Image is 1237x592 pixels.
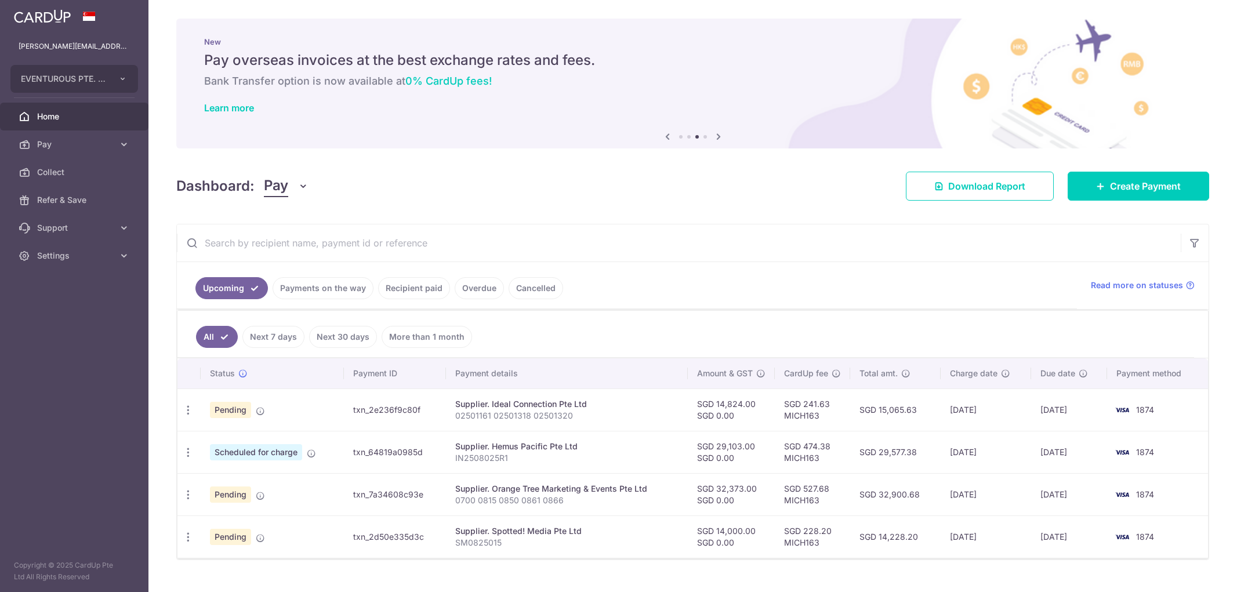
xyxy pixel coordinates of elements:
span: Refer & Save [37,194,114,206]
a: Read more on statuses [1091,279,1195,291]
td: SGD 29,577.38 [850,431,941,473]
th: Payment ID [344,358,447,388]
span: CardUp fee [784,368,828,379]
span: Due date [1040,368,1075,379]
span: Settings [37,250,114,262]
a: All [196,326,238,348]
td: SGD 527.68 MICH163 [775,473,850,515]
img: Bank Card [1111,488,1134,502]
span: EVENTUROUS PTE. LTD. [21,73,107,85]
span: Collect [37,166,114,178]
td: [DATE] [941,515,1031,558]
td: [DATE] [941,473,1031,515]
th: Payment method [1107,358,1208,388]
button: Pay [264,175,309,197]
span: Total amt. [859,368,898,379]
th: Payment details [446,358,687,388]
a: Next 30 days [309,326,377,348]
img: Bank Card [1111,403,1134,417]
td: SGD 14,228.20 [850,515,941,558]
td: txn_7a34608c93e [344,473,447,515]
p: 0700 0815 0850 0861 0866 [455,495,678,506]
td: SGD 32,900.68 [850,473,941,515]
div: Supplier. Hemus Pacific Pte Ltd [455,441,678,452]
td: txn_2d50e335d3c [344,515,447,558]
td: SGD 15,065.63 [850,388,941,431]
span: 0% CardUp fees! [405,75,492,87]
div: Supplier. Ideal Connection Pte Ltd [455,398,678,410]
a: Recipient paid [378,277,450,299]
div: Supplier. Orange Tree Marketing & Events Pte Ltd [455,483,678,495]
img: International Invoice Banner [176,19,1209,148]
td: [DATE] [1031,515,1107,558]
a: Learn more [204,102,254,114]
td: SGD 241.63 MICH163 [775,388,850,431]
iframe: Opens a widget where you can find more information [1163,557,1225,586]
td: SGD 32,373.00 SGD 0.00 [688,473,775,515]
span: Download Report [948,179,1025,193]
span: Pay [37,139,114,150]
span: Home [37,111,114,122]
a: Overdue [455,277,504,299]
a: Upcoming [195,277,268,299]
td: SGD 14,824.00 SGD 0.00 [688,388,775,431]
span: 1874 [1136,489,1154,499]
span: Read more on statuses [1091,279,1183,291]
a: Create Payment [1068,172,1209,201]
a: Cancelled [509,277,563,299]
td: [DATE] [1031,388,1107,431]
td: SGD 228.20 MICH163 [775,515,850,558]
a: Next 7 days [242,326,304,348]
td: SGD 14,000.00 SGD 0.00 [688,515,775,558]
p: IN2508025R1 [455,452,678,464]
span: 1874 [1136,447,1154,457]
td: [DATE] [1031,473,1107,515]
span: 1874 [1136,532,1154,542]
p: SM0825015 [455,537,678,549]
span: Create Payment [1110,179,1181,193]
button: EVENTUROUS PTE. LTD. [10,65,138,93]
td: [DATE] [941,431,1031,473]
a: More than 1 month [382,326,472,348]
h4: Dashboard: [176,176,255,197]
span: Pending [210,529,251,545]
p: [PERSON_NAME][EMAIL_ADDRESS][DOMAIN_NAME] [19,41,130,52]
a: Payments on the way [273,277,373,299]
img: Bank Card [1111,445,1134,459]
img: CardUp [14,9,71,23]
input: Search by recipient name, payment id or reference [177,224,1181,262]
p: 02501161 02501318 02501320 [455,410,678,422]
span: Support [37,222,114,234]
span: Pending [210,486,251,503]
div: Supplier. Spotted! Media Pte Ltd [455,525,678,537]
span: Pay [264,175,288,197]
span: Amount & GST [697,368,753,379]
span: Charge date [950,368,997,379]
td: [DATE] [1031,431,1107,473]
span: Status [210,368,235,379]
span: Pending [210,402,251,418]
td: [DATE] [941,388,1031,431]
span: 1874 [1136,405,1154,415]
td: txn_2e236f9c80f [344,388,447,431]
p: New [204,37,1181,46]
span: Scheduled for charge [210,444,302,460]
td: txn_64819a0985d [344,431,447,473]
a: Download Report [906,172,1054,201]
td: SGD 474.38 MICH163 [775,431,850,473]
h6: Bank Transfer option is now available at [204,74,1181,88]
h5: Pay overseas invoices at the best exchange rates and fees. [204,51,1181,70]
td: SGD 29,103.00 SGD 0.00 [688,431,775,473]
img: Bank Card [1111,530,1134,544]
